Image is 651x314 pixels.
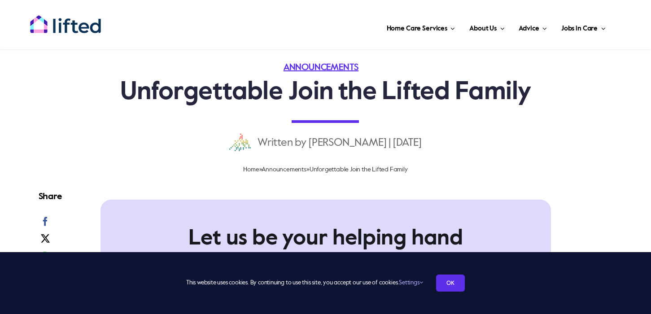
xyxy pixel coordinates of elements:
h2: Let us be your helping hand [104,227,548,251]
a: Announcements [284,63,367,72]
a: Advice [516,13,549,40]
a: Announcements [262,166,306,173]
h4: Share [39,191,62,203]
nav: Main Menu [130,13,608,40]
span: Unforgettable Join the Lifted Family [310,166,408,173]
a: Home Care Services [384,13,458,40]
a: Settings [399,280,423,286]
span: » » [243,166,407,173]
a: X [39,232,52,249]
span: This website uses cookies. By continuing to use this site, you accept our use of cookies. [186,276,423,290]
a: WhatsApp [39,249,51,266]
span: Categories: [284,63,367,72]
span: Advice [519,22,539,36]
a: OK [436,275,465,292]
h1: Unforgettable Join the Lifted Family [91,80,560,105]
span: About Us [469,22,497,36]
span: Jobs in Care [561,22,598,36]
a: Facebook [39,215,52,232]
a: Home [243,166,259,173]
nav: Breadcrumb [91,162,560,177]
a: lifted-logo [30,15,101,24]
span: Home Care Services [387,22,447,36]
a: Jobs in Care [559,13,608,40]
a: About Us [467,13,507,40]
